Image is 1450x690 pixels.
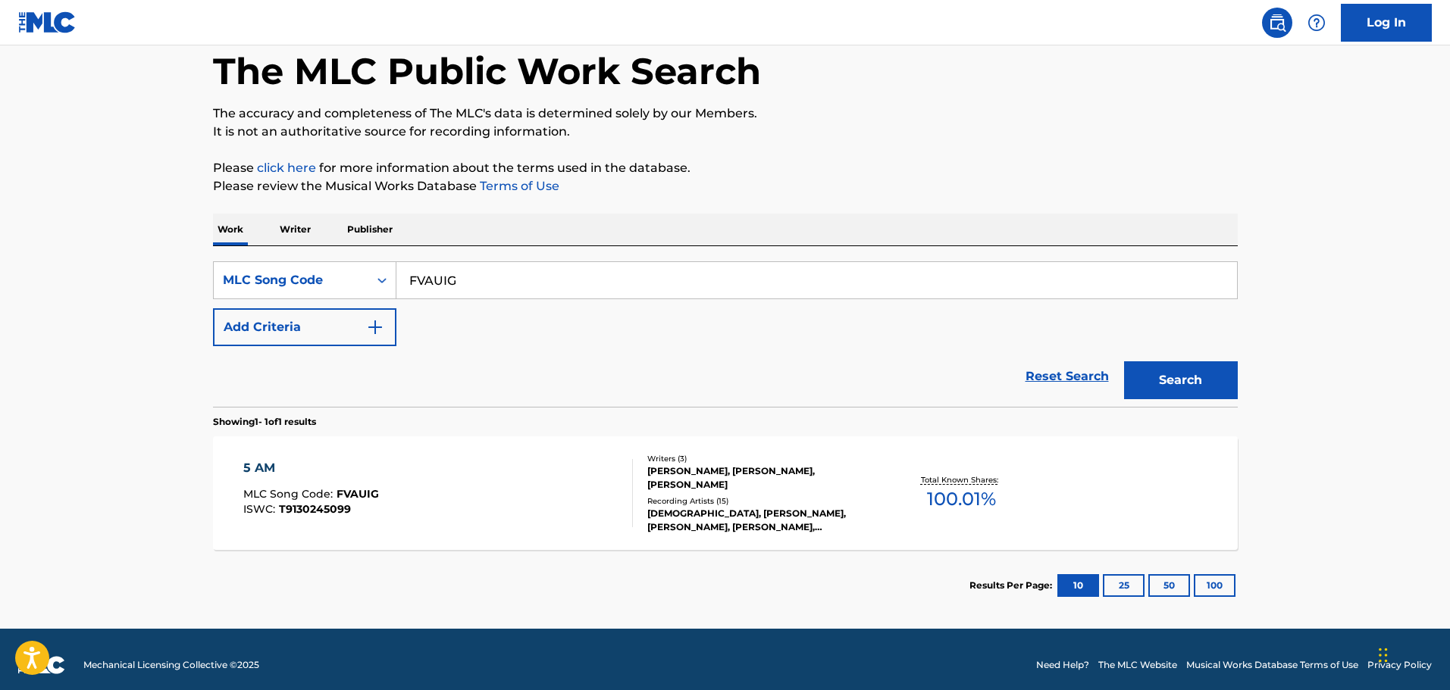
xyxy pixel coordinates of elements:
div: Recording Artists ( 15 ) [647,495,876,507]
span: FVAUIG [337,487,379,501]
div: Help [1301,8,1332,38]
button: 10 [1057,574,1099,597]
a: Musical Works Database Terms of Use [1186,658,1358,672]
p: Please review the Musical Works Database [213,177,1238,195]
p: Showing 1 - 1 of 1 results [213,415,316,429]
a: Need Help? [1036,658,1089,672]
button: Search [1124,361,1238,399]
div: [PERSON_NAME], [PERSON_NAME], [PERSON_NAME] [647,464,876,492]
p: Work [213,214,248,245]
a: The MLC Website [1098,658,1177,672]
a: Privacy Policy [1367,658,1432,672]
p: Writer [275,214,315,245]
span: T9130245099 [279,502,351,516]
p: The accuracy and completeness of The MLC's data is determined solely by our Members. [213,105,1238,123]
div: Drag [1379,632,1388,678]
img: 9d2ae6d4665cec9f34b9.svg [366,318,384,336]
img: help [1308,14,1326,32]
button: 50 [1148,574,1190,597]
span: 100.01 % [927,485,996,513]
a: Terms of Use [477,179,559,193]
div: 5 AM [243,459,379,477]
a: 5 AMMLC Song Code:FVAUIGISWC:T9130245099Writers (3)[PERSON_NAME], [PERSON_NAME], [PERSON_NAME]Rec... [213,436,1238,550]
span: ISWC : [243,502,279,516]
img: search [1268,14,1286,32]
p: Total Known Shares: [921,474,1002,485]
button: 25 [1103,574,1145,597]
div: Writers ( 3 ) [647,453,876,464]
div: [DEMOGRAPHIC_DATA], [PERSON_NAME], [PERSON_NAME], [PERSON_NAME], [PERSON_NAME] [647,507,876,534]
button: 100 [1194,574,1235,597]
div: MLC Song Code [223,271,359,289]
form: Search Form [213,261,1238,407]
p: Publisher [343,214,397,245]
a: click here [257,161,316,175]
h1: The MLC Public Work Search [213,48,761,94]
span: MLC Song Code : [243,487,337,501]
iframe: Chat Widget [1374,617,1450,690]
p: Results Per Page: [969,579,1056,592]
span: Mechanical Licensing Collective © 2025 [83,658,259,672]
img: MLC Logo [18,11,77,33]
a: Log In [1341,4,1432,42]
a: Reset Search [1018,360,1116,393]
p: It is not an authoritative source for recording information. [213,123,1238,141]
button: Add Criteria [213,308,396,346]
a: Public Search [1262,8,1292,38]
p: Please for more information about the terms used in the database. [213,159,1238,177]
